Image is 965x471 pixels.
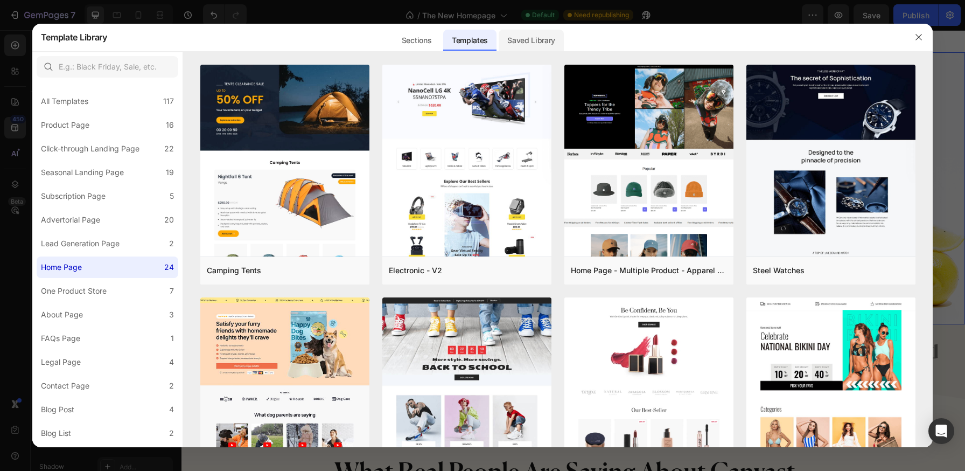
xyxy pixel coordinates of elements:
[41,308,83,321] div: About Page
[169,403,174,416] div: 4
[41,119,89,131] div: Product Page
[169,379,174,392] div: 2
[50,161,334,214] p: Feel-good THC + CBD cannabis edibles, boosted with nootropics and adaptogens to help you focus, r...
[28,318,78,330] p: As seen in
[49,88,371,155] h2: Plant-Powered Support That Actually Works
[128,261,138,273] img: gempages_570495266654782688-1a187b15-0fa3-4647-8862-120c33b26b55.svg
[41,142,139,155] div: Click-through Landing Page
[41,237,120,250] div: Lead Generation Page
[171,332,174,345] div: 1
[443,30,497,51] div: Templates
[41,261,82,274] div: Home Page
[169,308,174,321] div: 3
[928,418,954,444] div: Open Intercom Messenger
[41,332,80,345] div: FAQs Page
[667,312,757,334] img: gempages_570495266654782688-fa6de545-93ff-4d5c-9c17-57521c10c93b.svg
[41,95,88,108] div: All Templates
[49,262,60,273] img: gempages_570495266654782688-d289addc-9b53-4727-84a7-c50b7d101cf6.svg
[50,66,734,81] p: 4.9/5 Based 100,000+ Happy Customers
[41,285,107,297] div: One Product Store
[41,213,100,226] div: Advertorial Page
[41,379,89,392] div: Contact Page
[41,403,74,416] div: Blog Post
[169,356,174,369] div: 4
[164,261,174,274] div: 24
[276,315,337,330] img: gempages_570495266654782688-5b90ec60-a536-4425-a586-b5fd3b7f45f5.svg
[381,315,485,331] img: gempages_570495266654782688-3da20523-e38b-4b5d-ae92-9460afaea42e.svg
[41,427,71,440] div: Blog List
[163,95,174,108] div: 117
[69,427,715,461] h2: What Real People Are Saying About Canvast...
[200,65,369,435] img: tent.png
[164,142,174,155] div: 22
[164,213,174,226] div: 20
[41,356,81,369] div: Legal Page
[207,264,261,277] div: Camping Tents
[65,261,120,267] p: Made in the
[753,264,805,277] div: Steel Watches
[143,261,194,274] p: 30 Day Satisfaction Guarantee
[123,311,232,334] img: gempages_570495266654782688-977772a8-84b2-48b6-bc85-1272fc8e54f4.svg
[166,166,174,179] div: 19
[170,285,174,297] div: 7
[529,317,623,329] img: gempages_570495266654782688-ce8a1a50-3df6-4ffe-9ddc-ba8a5bc38fce.svg
[169,427,174,440] div: 2
[389,264,442,277] div: Electronic - V2
[499,30,564,51] div: Saved Library
[571,264,727,277] div: Home Page - Multiple Product - Apparel - Style 4
[393,30,440,51] div: Sections
[41,190,106,203] div: Subscription Page
[41,23,107,51] h2: Template Library
[166,119,174,131] div: 16
[65,267,120,274] p: [GEOGRAPHIC_DATA]
[41,166,124,179] div: Seasonal Landing Page
[37,56,178,78] input: E.g.: Black Friday, Sale, etc.
[169,237,174,250] div: 2
[170,190,174,203] div: 5
[49,42,121,54] img: gempages_570495266654782688-36e01bea-5880-49eb-8117-18625a7ccac5.svg
[49,221,157,249] a: Shop Now
[13,28,57,38] div: Hero Banner
[74,229,131,241] p: Shop Now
